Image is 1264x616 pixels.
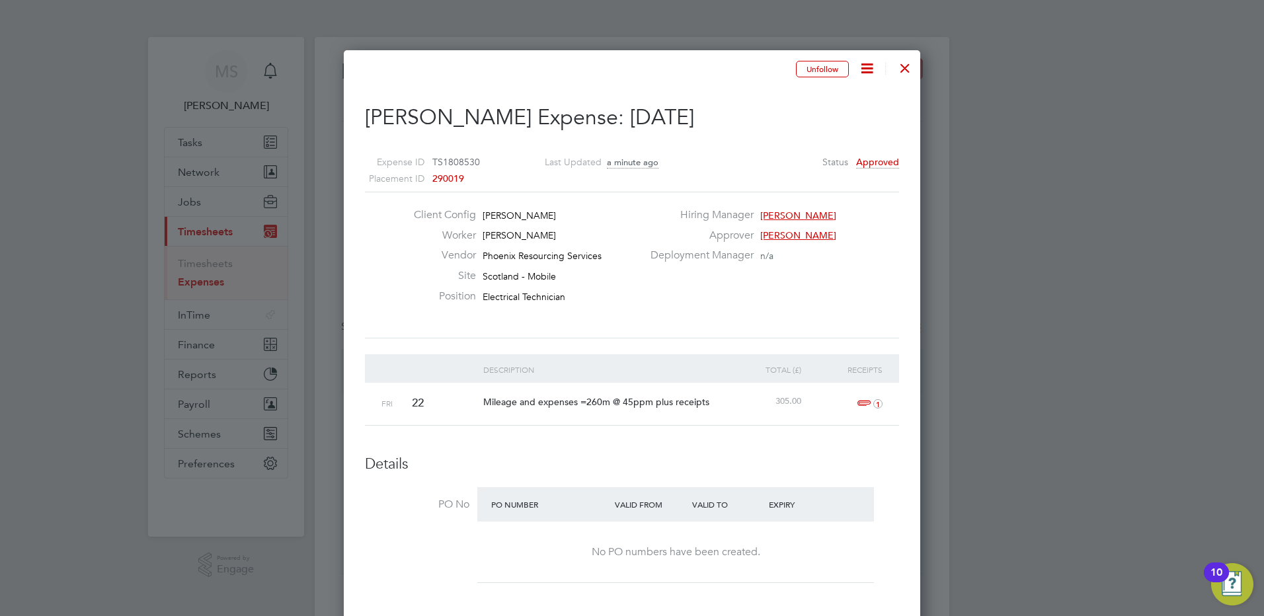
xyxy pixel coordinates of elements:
[412,396,424,410] span: 22
[805,354,886,385] div: Receipts
[403,269,476,283] label: Site
[760,229,836,241] span: [PERSON_NAME]
[643,229,754,243] label: Approver
[403,208,476,222] label: Client Config
[526,154,602,171] label: Last Updated
[483,250,602,262] span: Phoenix Resourcing Services
[643,208,754,222] label: Hiring Manager
[607,157,658,169] span: a minute ago
[723,354,805,385] div: Total (£)
[480,354,724,385] div: Description
[483,270,556,282] span: Scotland - Mobile
[365,104,899,132] h2: [PERSON_NAME] Expense:
[381,398,393,408] span: Fri
[775,395,801,406] span: 305.00
[766,492,843,516] div: Expiry
[822,154,848,171] label: Status
[760,210,836,221] span: [PERSON_NAME]
[643,249,754,262] label: Deployment Manager
[630,104,694,130] span: [DATE]
[483,291,565,303] span: Electrical Technician
[491,545,861,559] div: No PO numbers have been created.
[488,492,612,516] div: PO Number
[403,249,476,262] label: Vendor
[403,229,476,243] label: Worker
[365,455,899,474] h3: Details
[689,492,766,516] div: Valid To
[856,156,899,169] span: Approved
[365,498,469,512] label: PO No
[483,229,556,241] span: [PERSON_NAME]
[483,396,709,408] span: Mileage and expenses =260m @ 45ppm plus receipts
[348,171,424,187] label: Placement ID
[432,156,480,168] span: TS1808530
[483,210,556,221] span: [PERSON_NAME]
[873,399,883,408] i: 1
[796,61,849,78] button: Unfollow
[612,492,689,516] div: Valid From
[760,250,773,262] span: n/a
[1210,572,1222,590] div: 10
[403,289,476,303] label: Position
[348,154,424,171] label: Expense ID
[432,173,464,184] span: 290019
[1211,563,1253,605] button: Open Resource Center, 10 new notifications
